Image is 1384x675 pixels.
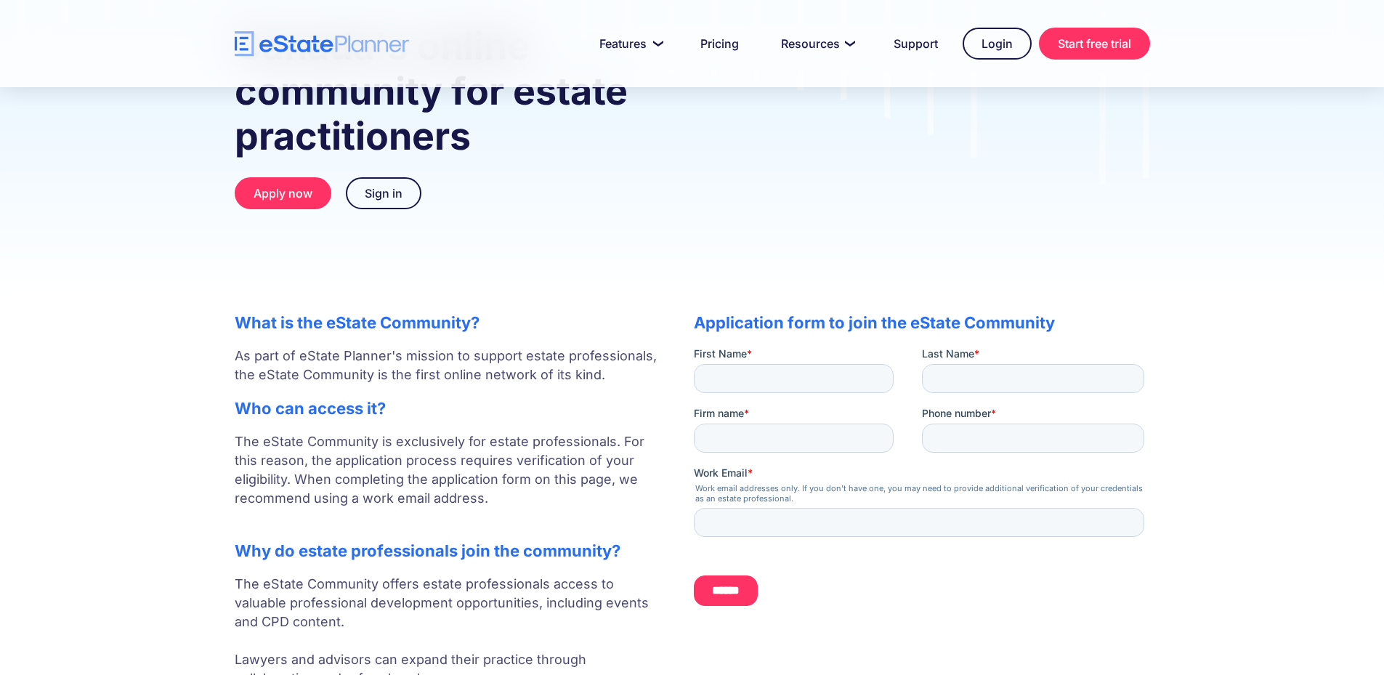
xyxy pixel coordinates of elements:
[235,31,409,57] a: home
[876,29,955,58] a: Support
[235,541,665,560] h2: Why do estate professionals join the community?
[694,347,1150,618] iframe: Form 0
[235,432,665,527] p: The eState Community is exclusively for estate professionals. For this reason, the application pr...
[1039,28,1150,60] a: Start free trial
[235,23,628,159] strong: Canada's online community for estate practitioners
[683,29,756,58] a: Pricing
[235,347,665,384] p: As part of eState Planner's mission to support estate professionals, the eState Community is the ...
[694,313,1150,332] h2: Application form to join the eState Community
[582,29,676,58] a: Features
[764,29,869,58] a: Resources
[235,177,331,209] a: Apply now
[963,28,1032,60] a: Login
[235,313,665,332] h2: What is the eState Community?
[235,399,665,418] h2: Who can access it?
[346,177,421,209] a: Sign in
